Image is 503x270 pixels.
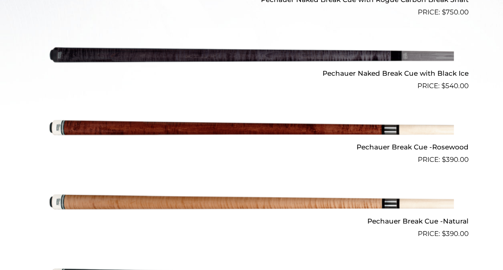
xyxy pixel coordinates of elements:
bdi: 390.00 [442,230,469,238]
span: $ [442,230,446,238]
span: $ [441,82,445,90]
bdi: 750.00 [442,8,469,16]
h2: Pechauer Break Cue -Rosewood [35,140,469,155]
img: Pechauer Break Cue -Rosewood [50,95,454,162]
a: Pechauer Break Cue -Rosewood $390.00 [35,95,469,165]
img: Pechauer Naked Break Cue with Black Ice [50,21,454,88]
a: Pechauer Break Cue -Natural $390.00 [35,168,469,239]
h2: Pechauer Naked Break Cue with Black Ice [35,66,469,81]
bdi: 540.00 [441,82,469,90]
h2: Pechauer Break Cue -Natural [35,214,469,228]
span: $ [442,8,446,16]
span: $ [442,155,446,163]
bdi: 390.00 [442,155,469,163]
a: Pechauer Naked Break Cue with Black Ice $540.00 [35,21,469,91]
img: Pechauer Break Cue -Natural [50,168,454,236]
